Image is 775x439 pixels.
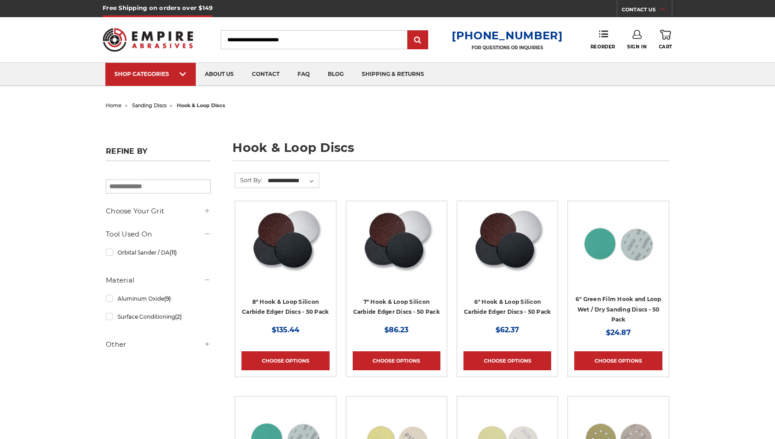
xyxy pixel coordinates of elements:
[576,296,662,323] a: 6" Green Film Hook and Loop Wet / Dry Sanding Discs - 50 Pack
[232,142,669,161] h1: hook & loop discs
[196,63,243,86] a: about us
[591,44,615,50] span: Reorder
[106,147,211,161] h5: Refine by
[177,102,225,109] span: hook & loop discs
[175,313,182,320] span: (2)
[170,249,177,256] span: (11)
[319,63,353,86] a: blog
[659,44,672,50] span: Cart
[106,245,211,260] a: Orbital Sander / DA
[627,44,647,50] span: Sign In
[582,208,655,280] img: 6-inch 60-grit green film hook and loop sanding discs with fast cutting aluminum oxide for coarse...
[622,5,672,17] a: CONTACT US
[106,229,211,240] h5: Tool Used On
[353,63,433,86] a: shipping & returns
[606,328,631,337] span: $24.87
[243,63,288,86] a: contact
[103,22,193,57] img: Empire Abrasives
[591,30,615,49] a: Reorder
[106,102,122,109] a: home
[360,208,433,280] img: Silicon Carbide 7" Hook & Loop Edger Discs
[266,174,319,188] select: Sort By:
[574,208,662,295] a: 6-inch 60-grit green film hook and loop sanding discs with fast cutting aluminum oxide for coarse...
[452,29,563,42] a: [PHONE_NUMBER]
[464,298,551,316] a: 6" Hook & Loop Silicon Carbide Edger Discs - 50 Pack
[288,63,319,86] a: faq
[106,291,211,307] a: Aluminum Oxide
[242,298,329,316] a: 8" Hook & Loop Silicon Carbide Edger Discs - 50 Pack
[106,275,211,286] h5: Material
[463,208,551,295] a: Silicon Carbide 6" Hook & Loop Edger Discs
[241,351,329,370] a: Choose Options
[241,208,329,295] a: Silicon Carbide 8" Hook & Loop Edger Discs
[132,102,166,109] a: sanding discs
[452,45,563,51] p: FOR QUESTIONS OR INQUIRIES
[409,31,427,49] input: Submit
[353,351,440,370] a: Choose Options
[353,298,440,316] a: 7" Hook & Loop Silicon Carbide Edger Discs - 50 Pack
[574,351,662,370] a: Choose Options
[659,30,672,50] a: Cart
[235,173,262,187] label: Sort By:
[106,309,211,325] a: Surface Conditioning
[106,339,211,350] h5: Other
[114,71,187,77] div: SHOP CATEGORIES
[384,326,408,334] span: $86.23
[496,326,519,334] span: $62.37
[353,208,440,295] a: Silicon Carbide 7" Hook & Loop Edger Discs
[463,351,551,370] a: Choose Options
[471,208,544,280] img: Silicon Carbide 6" Hook & Loop Edger Discs
[272,326,299,334] span: $135.44
[164,295,171,302] span: (9)
[249,208,322,280] img: Silicon Carbide 8" Hook & Loop Edger Discs
[106,206,211,217] h5: Choose Your Grit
